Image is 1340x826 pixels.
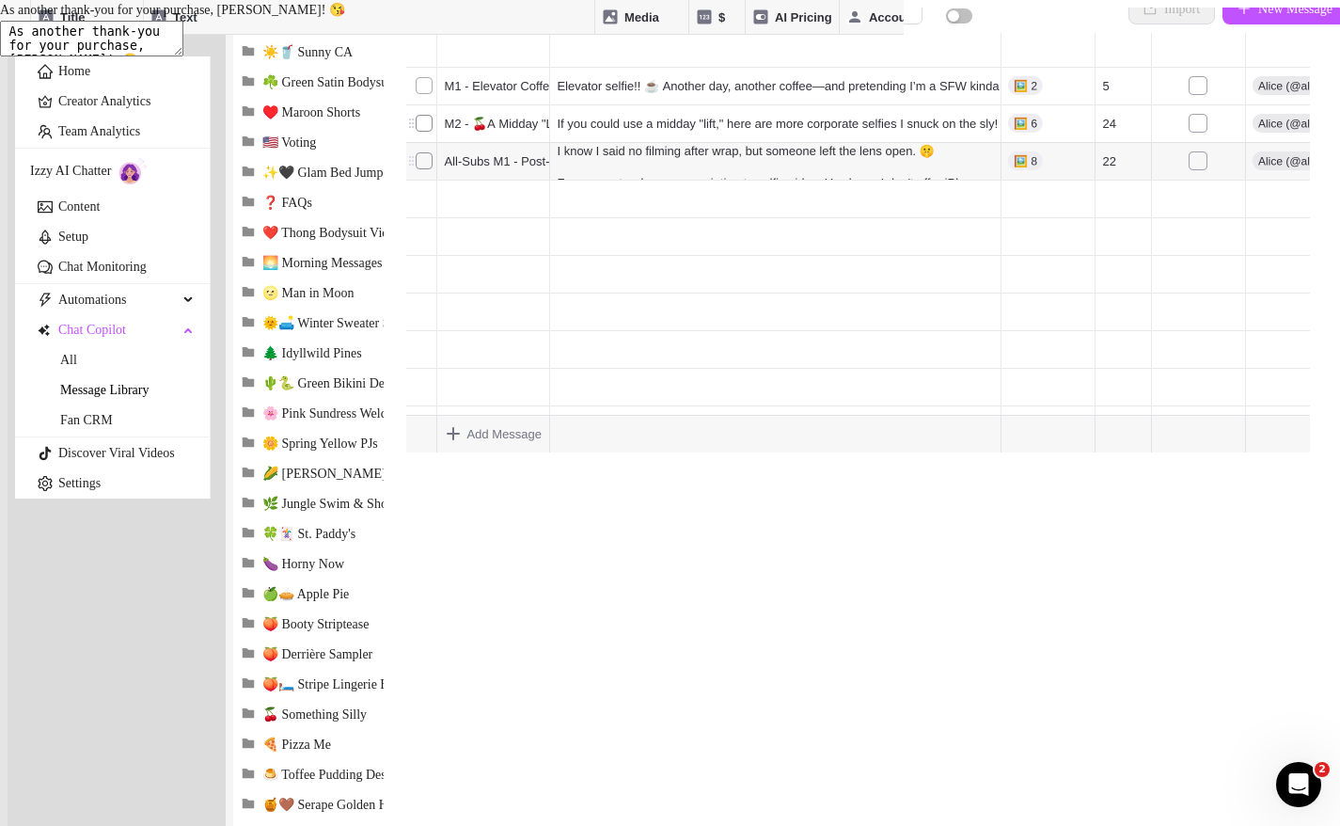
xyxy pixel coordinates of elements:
span: folder [242,707,255,720]
button: 🍮 Toffee Pudding Dessert [233,759,384,789]
span: 🍀🃏 St. Paddy's [262,526,355,542]
span: folder [242,104,255,118]
a: Home [58,64,90,78]
span: folder [242,466,255,479]
button: 🍯🤎 Serape Golden Hour [233,789,384,819]
span: 🇺🇸 Voting [262,135,316,151]
a: All [60,353,77,367]
span: folder [242,285,255,298]
span: ❤️ Thong Bodysuit Vid [262,225,388,241]
button: 🍒 Something Silly [233,699,384,729]
img: AI Chatter [118,157,148,184]
span: 🍑🛏️ Stripe Lingerie Bed Booty Striptease [262,676,492,692]
span: ♥️ Maroon Shorts [262,104,360,120]
button: 🍏🥧 Apple Pie [233,579,384,609]
span: Izzy AI Chatter [30,161,111,182]
span: 🌽 [PERSON_NAME] [262,466,386,482]
span: folder [242,195,255,208]
span: folder [242,556,255,569]
span: 🌅 Morning Messages [262,255,382,271]
button: 🌸 Pink Sundress Welcome [233,398,384,428]
button: ❤️ Thong Bodysuit Vid [233,217,384,247]
span: 🍑 Derrière Sampler [262,646,372,662]
span: folder [242,345,255,358]
button: 🌅 Morning Messages [233,247,384,278]
button: 🌝 Man in Moon [233,278,384,308]
button: 🍑 Booty Striptease [233,609,384,639]
a: Discover Viral Videos [58,446,175,460]
span: 🌼 Spring Yellow PJs [262,436,378,452]
span: folder [242,767,255,780]
span: 🍯🤎 Serape Golden Hour [262,797,406,813]
button: 🌿 Jungle Swim & Shower [233,488,384,518]
span: thunderbolt [38,293,53,308]
span: 🍑 Booty Striptease [262,616,369,632]
span: 🍏🥧 Apple Pie [262,586,349,602]
button: ✨🖤 Glam Bed Jump [233,157,384,187]
span: 🌿 Jungle Swim & Shower [262,496,407,512]
span: folder [242,616,255,629]
span: ☘️ Green Satin Bodysuit Nudes [262,74,432,90]
span: 🍒 Something Silly [262,707,367,723]
span: 🌲 Idyllwild Pines [262,345,362,361]
span: plus [1238,2,1251,15]
img: Chat Copilot [38,324,50,337]
a: Message Library [60,383,149,397]
a: Content [58,199,100,214]
a: Setup [58,230,88,244]
button: ☘️ Green Satin Bodysuit Nudes [233,67,384,97]
span: folder [242,676,255,690]
span: folder [242,405,255,419]
span: ✨🖤 Glam Bed Jump [262,165,384,181]
span: 🍮 Toffee Pudding Dessert [262,767,405,783]
span: folder [242,375,255,389]
a: Team Analytics [58,124,140,138]
span: folder [242,255,255,268]
iframe: Intercom live chat [1276,762,1321,807]
span: ❓ FAQs [262,195,312,211]
span: folder [242,135,255,148]
button: ♥️ Maroon Shorts [233,97,384,127]
button: 🍆 Horny Now [233,548,384,579]
span: folder [242,225,255,238]
span: New Message [1258,2,1332,17]
button: 🌵🐍 Green Bikini Desert Stagecoach [233,368,384,398]
a: Creator Analytics [58,87,195,117]
span: folder [242,74,255,87]
button: 🌞🛋️ Winter Sweater Sunbask [233,308,384,338]
span: folder [242,165,255,178]
span: folder [242,646,255,659]
span: folder [242,436,255,449]
span: 🍆 Horny Now [262,556,344,572]
button: 🌲 Idyllwild Pines [233,338,384,368]
a: Settings [58,476,101,490]
span: Automations [58,285,178,315]
button: 🇺🇸 Voting [233,127,384,157]
button: 🍑🛏️ Stripe Lingerie Bed Booty Striptease [233,669,384,699]
button: 🌽 [PERSON_NAME] [233,458,384,488]
span: 🌞🛋️ Winter Sweater Sunbask [262,315,427,331]
span: folder [242,526,255,539]
span: Chat Copilot [58,315,178,345]
span: 🌝 Man in Moon [262,285,355,301]
span: 🍕 Pizza Me [262,737,331,753]
button: 🍑 Derrière Sampler [233,639,384,669]
span: folder [242,496,255,509]
button: 🌼 Spring Yellow PJs [233,428,384,458]
span: folder [242,315,255,328]
span: 🌸 Pink Sundress Welcome [262,405,409,421]
span: folder [242,586,255,599]
a: Chat Monitoring [58,260,147,274]
button: 🍕 Pizza Me [233,729,384,759]
span: 2 [1315,762,1330,777]
button: ❓ FAQs [233,187,384,217]
button: 🍀🃏 St. Paddy's [233,518,384,548]
span: folder [242,797,255,810]
span: 🌵🐍 Green Bikini Desert Stagecoach [262,375,467,391]
a: Fan CRM [60,413,113,427]
span: folder [242,737,255,750]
